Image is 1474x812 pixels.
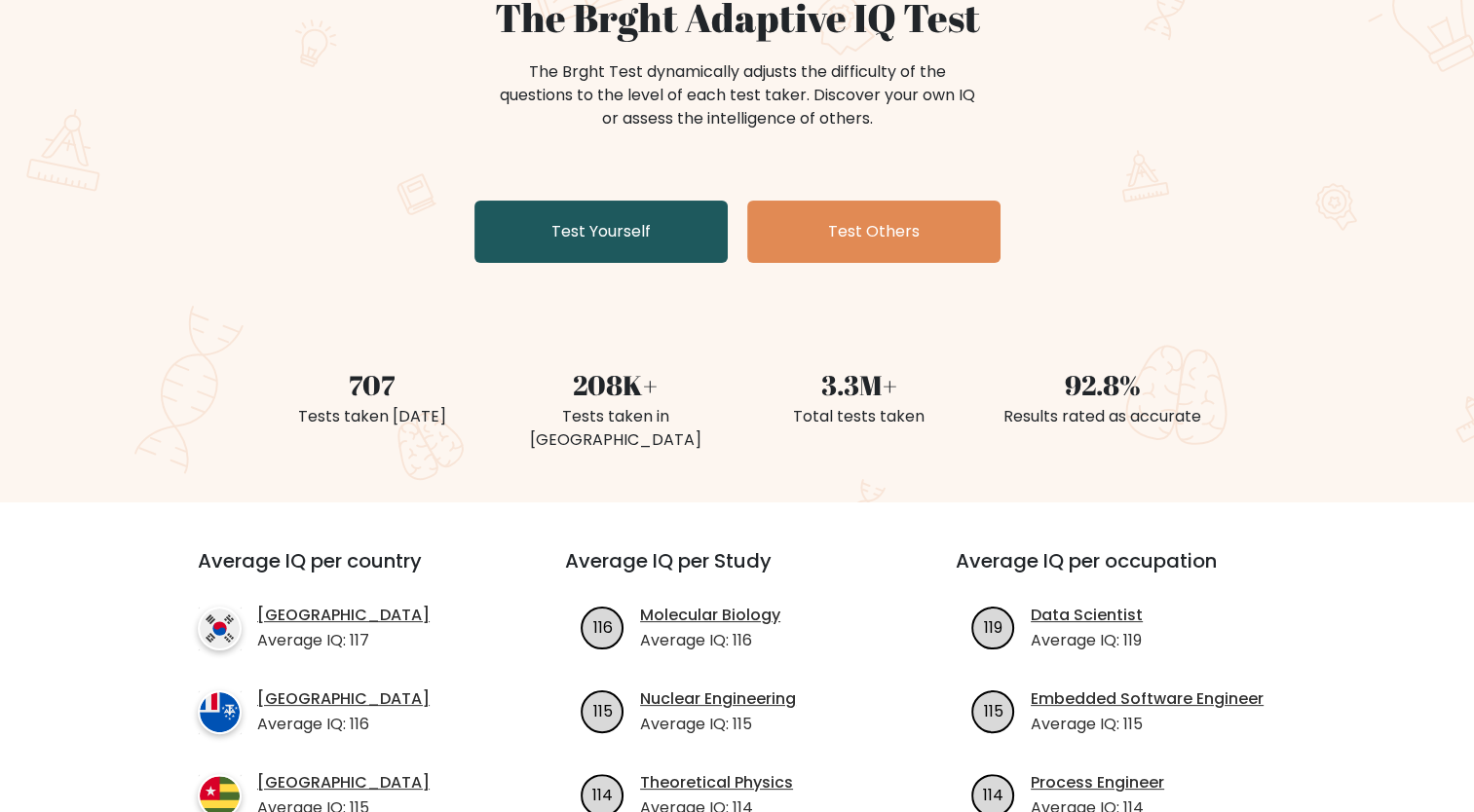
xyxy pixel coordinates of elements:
div: Tests taken in [GEOGRAPHIC_DATA] [506,405,726,452]
p: Average IQ: 117 [257,629,430,652]
a: [GEOGRAPHIC_DATA] [257,771,430,794]
p: Average IQ: 116 [640,629,780,652]
a: Test Yourself [474,201,728,263]
h3: Average IQ per country [198,549,495,596]
p: Average IQ: 119 [1031,629,1143,652]
a: Theoretical Physics [640,771,793,794]
div: 3.3M+ [749,364,969,405]
h3: Average IQ per Study [565,549,909,596]
a: Nuclear Engineering [640,687,796,711]
a: [GEOGRAPHIC_DATA] [257,687,430,711]
a: Test Others [747,201,1001,263]
text: 115 [593,699,613,721]
div: The Brght Test dynamically adjusts the difficulty of the questions to the level of each test take... [494,60,981,130]
div: 208K+ [506,364,726,405]
h3: Average IQ per occupation [956,549,1300,596]
text: 114 [983,783,1003,805]
div: 92.8% [993,364,1213,405]
p: Average IQ: 115 [640,713,796,736]
img: country [198,607,242,650]
a: Data Scientist [1031,604,1143,627]
p: Average IQ: 116 [257,713,430,736]
text: 115 [984,699,1003,721]
text: 116 [593,615,613,638]
div: Total tests taken [749,405,969,428]
div: 707 [262,364,482,405]
a: Embedded Software Engineer [1031,687,1264,711]
p: Average IQ: 115 [1031,713,1264,736]
a: [GEOGRAPHIC_DATA] [257,604,430,627]
div: Results rated as accurate [993,405,1213,428]
text: 114 [592,783,613,805]
img: country [198,690,242,734]
a: Molecular Biology [640,604,780,627]
text: 119 [984,615,1002,638]
div: Tests taken [DATE] [262,405,482,428]
a: Process Engineer [1031,771,1164,794]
